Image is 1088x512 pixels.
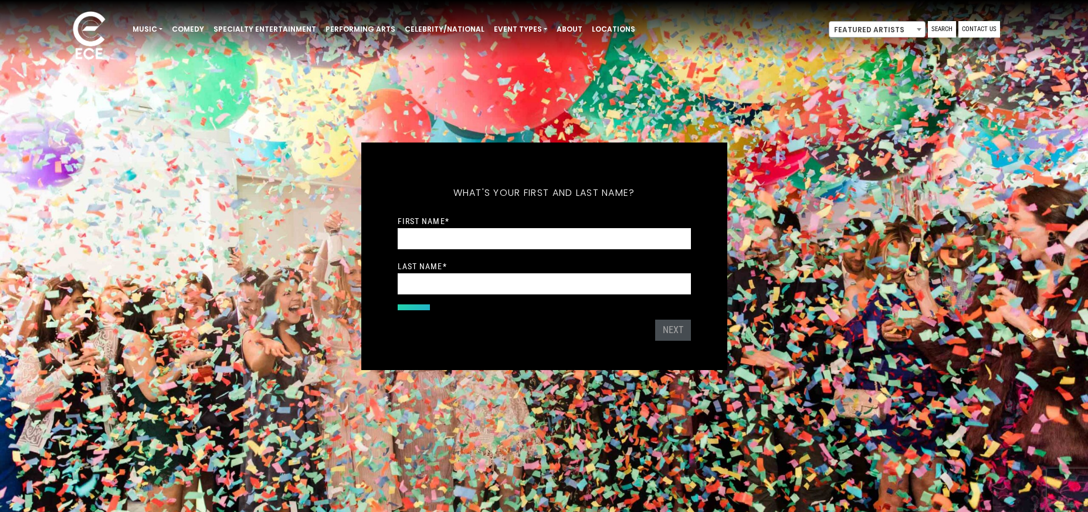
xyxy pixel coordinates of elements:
[928,21,956,38] a: Search
[829,21,926,38] span: Featured Artists
[489,19,552,39] a: Event Types
[321,19,400,39] a: Performing Arts
[209,19,321,39] a: Specialty Entertainment
[398,261,447,272] label: Last Name
[829,22,925,38] span: Featured Artists
[128,19,167,39] a: Music
[587,19,640,39] a: Locations
[958,21,1000,38] a: Contact Us
[398,216,449,226] label: First Name
[60,8,118,65] img: ece_new_logo_whitev2-1.png
[400,19,489,39] a: Celebrity/National
[167,19,209,39] a: Comedy
[552,19,587,39] a: About
[398,172,691,214] h5: What's your first and last name?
